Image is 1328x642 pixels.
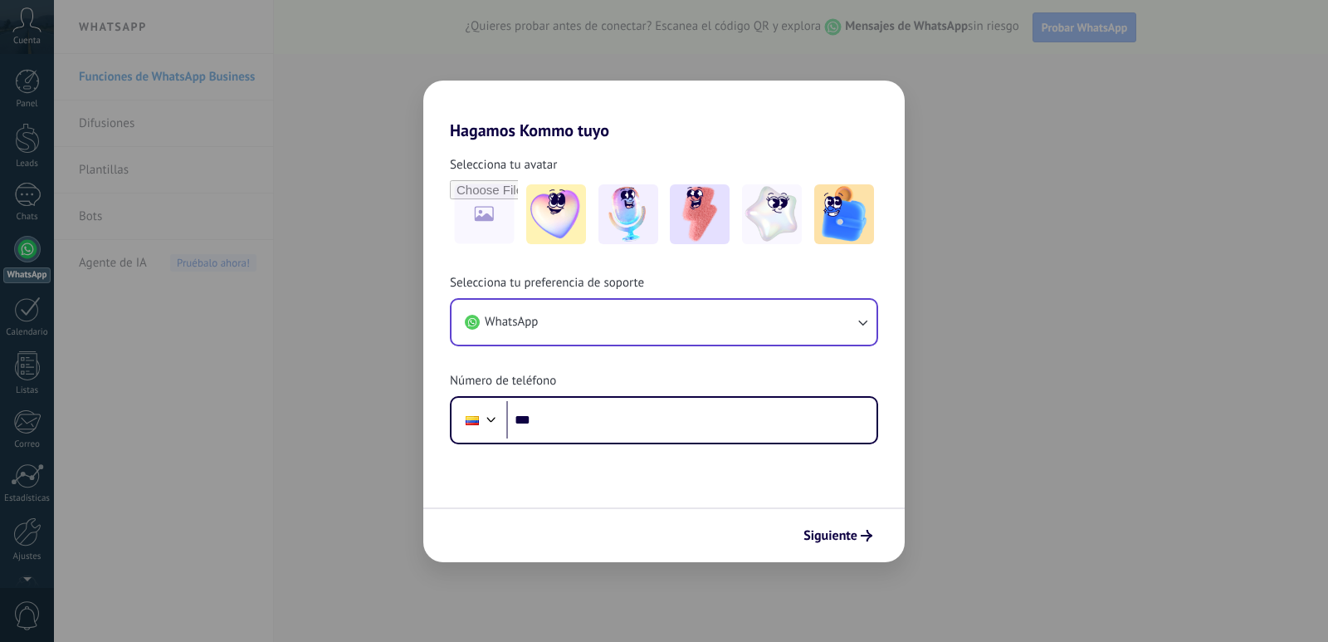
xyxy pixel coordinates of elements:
[670,184,730,244] img: -3.jpeg
[485,314,538,331] span: WhatsApp
[742,184,802,244] img: -4.jpeg
[450,157,557,174] span: Selecciona tu avatar
[452,300,876,345] button: WhatsApp
[450,373,556,390] span: Número de teléfono
[803,530,857,542] span: Siguiente
[423,81,905,140] h2: Hagamos Kommo tuyo
[456,403,488,438] div: Colombia: + 57
[796,522,880,550] button: Siguiente
[526,184,586,244] img: -1.jpeg
[450,275,644,292] span: Selecciona tu preferencia de soporte
[814,184,874,244] img: -5.jpeg
[598,184,658,244] img: -2.jpeg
